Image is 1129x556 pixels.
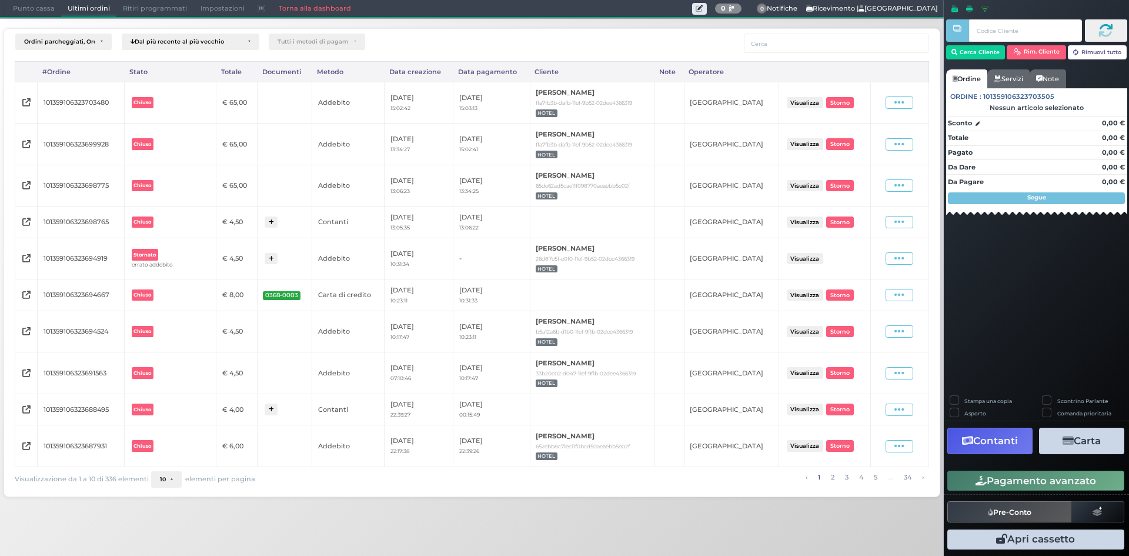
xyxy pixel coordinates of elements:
b: [PERSON_NAME] [536,432,594,440]
td: Addebito [312,165,385,206]
b: Chiuso [133,141,151,147]
a: alla pagina 34 [900,471,914,484]
button: Tutti i metodi di pagamento [269,34,365,50]
td: [GEOGRAPHIC_DATA] [684,124,779,165]
strong: 0,00 € [1102,163,1125,171]
small: ffa7fb3b-dafb-11ef-9b52-02dee4366319 [536,99,632,106]
td: [DATE] [385,207,453,238]
td: [GEOGRAPHIC_DATA] [684,279,779,311]
div: Totale [216,62,257,82]
label: Comanda prioritaria [1057,409,1111,417]
span: HOTEL [536,452,557,460]
button: Visualizza [787,217,823,228]
strong: 0,00 € [1102,134,1125,142]
small: 26d87e5f-e0f0-11ef-9b52-02dee4366319 [536,255,634,262]
button: Ordini parcheggiati, Ordini aperti, Ordini chiusi [15,34,112,50]
strong: Segue [1027,194,1046,201]
button: Storno [826,440,853,451]
b: Stornato [133,252,156,258]
div: Stato [124,62,216,82]
td: - [453,238,530,279]
div: Operatore [684,62,779,82]
button: Visualizza [787,367,823,378]
button: Storno [826,180,853,191]
td: Contanti [312,394,385,425]
span: Impostazioni [194,1,251,17]
span: Ritiri programmati [116,1,193,17]
td: [GEOGRAPHIC_DATA] [684,311,779,352]
span: HOTEL [536,151,557,158]
div: #Ordine [38,62,124,82]
small: 15:03:13 [459,105,477,111]
b: [PERSON_NAME] [536,88,594,96]
small: 65de62ad5cae11f098770aeaebb5e02f [536,182,630,189]
button: Pagamento avanzato [947,471,1124,491]
small: errato addebito [132,261,209,268]
button: Apri cassetto [947,530,1124,550]
span: 0 [757,4,767,14]
td: [DATE] [385,352,453,394]
a: Torna alla dashboard [272,1,357,17]
b: [PERSON_NAME] [536,317,594,325]
td: € 65,00 [216,124,257,165]
button: Dal più recente al più vecchio [122,34,259,50]
span: HOTEL [536,338,557,346]
a: Note [1030,69,1065,88]
td: [GEOGRAPHIC_DATA] [684,238,779,279]
td: Addebito [312,124,385,165]
strong: Da Dare [948,163,976,171]
small: 13:06:22 [459,224,479,231]
small: 13:34:25 [459,188,479,194]
a: Servizi [987,69,1030,88]
td: € 4,50 [216,311,257,352]
label: Stampa una copia [964,397,1012,405]
td: 101359106323687931 [38,425,124,467]
small: 10:17:47 [459,375,478,381]
td: Carta di credito [312,279,385,311]
button: Visualizza [787,253,823,264]
a: alla pagina 3 [841,471,851,484]
a: alla pagina 2 [827,471,837,484]
b: Chiuso [133,219,151,225]
button: Visualizza [787,326,823,337]
button: Rimuovi tutto [1068,45,1127,59]
td: 101359106323698765 [38,207,124,238]
span: Ultimi ordini [61,1,116,17]
td: [GEOGRAPHIC_DATA] [684,165,779,206]
button: Visualizza [787,180,823,191]
td: 101359106323699928 [38,124,124,165]
td: [DATE] [385,82,453,123]
small: 10:23:11 [459,334,476,340]
small: 13:05:35 [390,224,410,231]
span: Punto cassa [6,1,61,17]
strong: Sconto [948,118,972,128]
button: Storno [826,404,853,415]
div: Data pagamento [453,62,530,82]
td: [GEOGRAPHIC_DATA] [684,207,779,238]
small: 13:06:23 [390,188,410,194]
b: Chiuso [133,292,151,298]
td: [DATE] [453,352,530,394]
div: Note [654,62,684,82]
td: 101359106323688495 [38,394,124,425]
td: [DATE] [453,124,530,165]
b: Chiuso [133,328,151,334]
td: 101359106323694667 [38,279,124,311]
td: [DATE] [453,394,530,425]
a: alla pagina 4 [856,471,866,484]
a: pagina successiva [918,471,927,484]
td: [DATE] [385,124,453,165]
strong: Pagato [948,148,973,157]
button: Cerca Cliente [946,45,1006,59]
input: Cerca [744,34,929,53]
button: Contanti [947,428,1033,454]
strong: 0,00 € [1102,148,1125,157]
td: [DATE] [385,311,453,352]
div: Metodo [312,62,385,82]
td: Addebito [312,82,385,123]
small: 10:31:33 [459,297,477,304]
div: Tutti i metodi di pagamento [278,38,348,45]
b: [PERSON_NAME] [536,130,594,138]
td: € 4,50 [216,207,257,238]
button: 10 [151,471,182,488]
